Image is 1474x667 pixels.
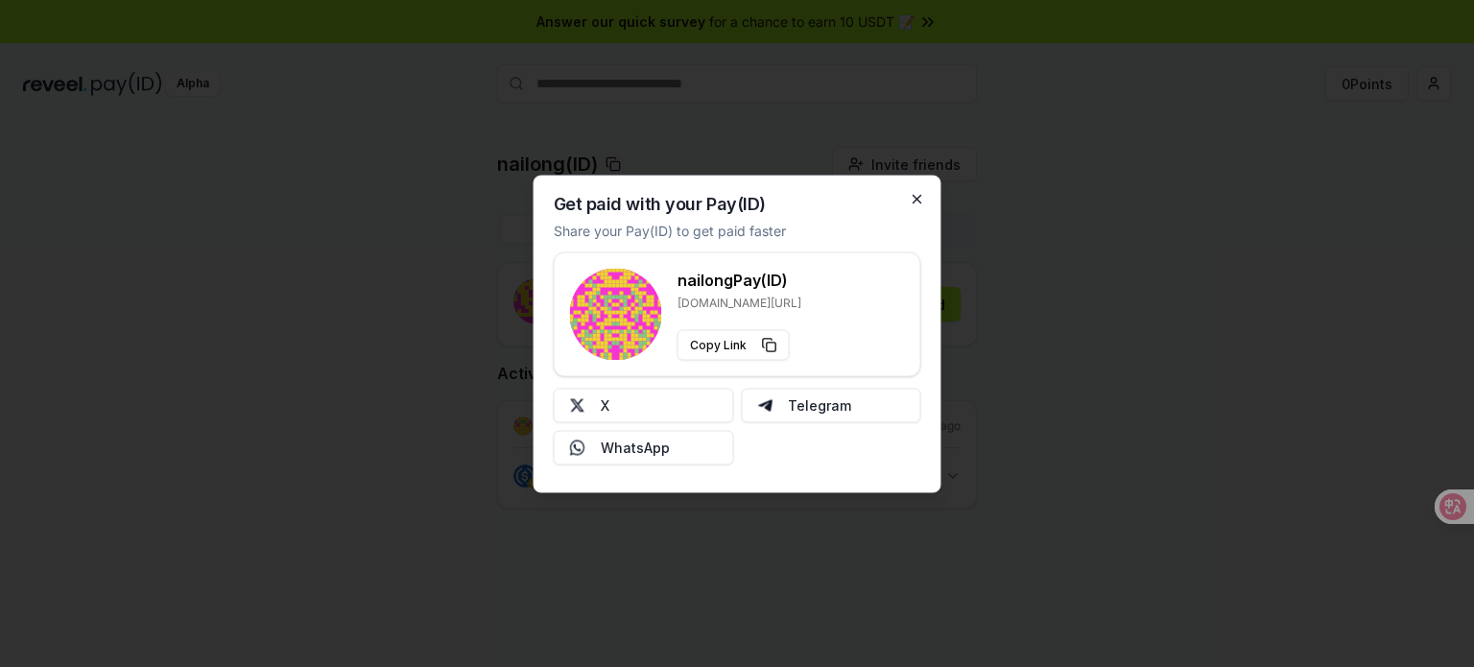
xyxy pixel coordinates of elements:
img: X [570,397,585,413]
img: Telegram [757,397,773,413]
h2: Get paid with your Pay(ID) [554,195,766,212]
p: Share your Pay(ID) to get paid faster [554,220,786,240]
button: X [554,388,734,422]
img: Whatsapp [570,440,585,455]
h3: nailong Pay(ID) [678,268,801,291]
p: [DOMAIN_NAME][URL] [678,295,801,310]
button: WhatsApp [554,430,734,465]
button: Telegram [741,388,921,422]
button: Copy Link [678,329,790,360]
